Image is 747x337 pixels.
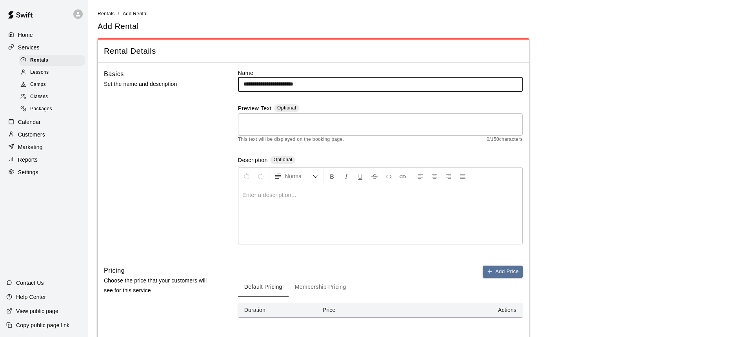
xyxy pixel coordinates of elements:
[30,69,49,77] span: Lessons
[19,79,85,90] div: Camps
[414,169,427,183] button: Left Align
[368,169,381,183] button: Format Strikethrough
[289,278,353,297] button: Membership Pricing
[325,169,339,183] button: Format Bold
[354,169,367,183] button: Format Underline
[271,169,322,183] button: Formatting Options
[16,293,46,301] p: Help Center
[118,9,120,18] li: /
[30,105,52,113] span: Packages
[273,157,292,162] span: Optional
[104,276,213,295] p: Choose the price that your customers will see for this service
[18,143,43,151] p: Marketing
[238,104,272,113] label: Preview Text
[30,56,48,64] span: Rentals
[18,168,38,176] p: Settings
[104,46,523,56] span: Rental Details
[456,169,469,183] button: Justify Align
[6,116,82,128] a: Calendar
[18,44,40,51] p: Services
[18,131,45,138] p: Customers
[238,278,289,297] button: Default Pricing
[16,321,69,329] p: Copy public page link
[19,104,85,115] div: Packages
[487,136,523,144] span: 0 / 150 characters
[6,141,82,153] a: Marketing
[240,169,253,183] button: Undo
[442,169,455,183] button: Right Align
[254,169,267,183] button: Redo
[6,42,82,53] a: Services
[19,66,88,78] a: Lessons
[277,105,296,111] span: Optional
[30,93,48,101] span: Classes
[98,10,115,16] a: Rentals
[316,303,395,317] th: Price
[395,303,523,317] th: Actions
[19,79,88,91] a: Camps
[18,31,33,39] p: Home
[18,156,38,164] p: Reports
[19,67,85,78] div: Lessons
[104,266,125,276] h6: Pricing
[6,129,82,140] a: Customers
[123,11,147,16] span: Add Rental
[19,55,85,66] div: Rentals
[428,169,441,183] button: Center Align
[285,172,313,180] span: Normal
[19,91,88,103] a: Classes
[6,166,82,178] a: Settings
[483,266,523,278] button: Add Price
[98,9,738,18] nav: breadcrumb
[6,154,82,166] a: Reports
[340,169,353,183] button: Format Italics
[98,21,139,32] h5: Add Rental
[6,29,82,41] a: Home
[16,307,58,315] p: View public page
[30,81,46,89] span: Camps
[19,91,85,102] div: Classes
[19,103,88,115] a: Packages
[104,79,213,89] p: Set the name and description
[98,11,115,16] span: Rentals
[19,54,88,66] a: Rentals
[238,69,523,77] label: Name
[238,136,344,144] span: This text will be displayed on the booking page.
[104,69,124,79] h6: Basics
[16,279,44,287] p: Contact Us
[18,118,41,126] p: Calendar
[238,156,268,165] label: Description
[396,169,409,183] button: Insert Link
[238,303,316,317] th: Duration
[382,169,395,183] button: Insert Code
